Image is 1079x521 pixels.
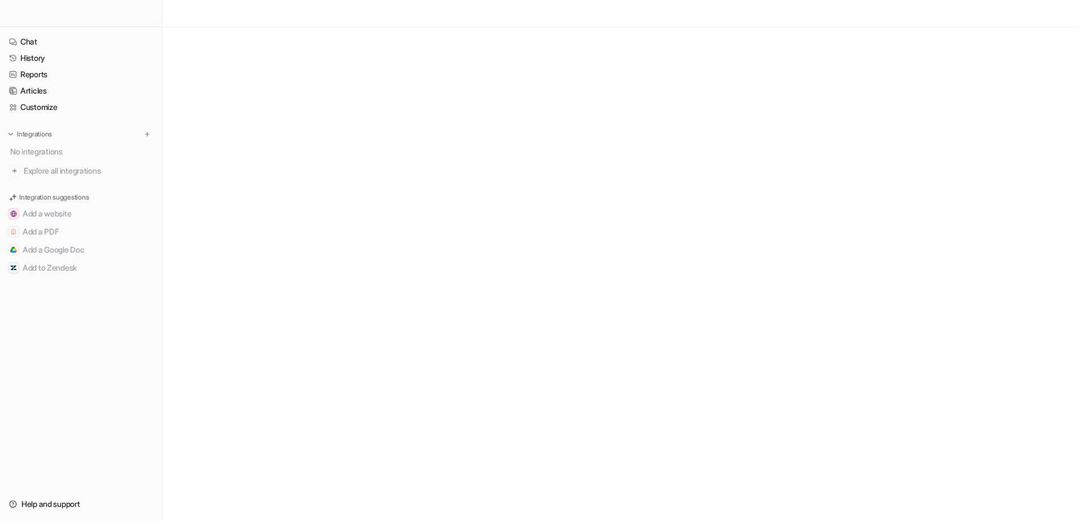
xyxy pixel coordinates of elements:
[5,83,157,99] a: Articles
[10,228,17,235] img: Add a PDF
[5,50,157,66] a: History
[10,264,17,271] img: Add to Zendesk
[5,241,157,259] button: Add a Google DocAdd a Google Doc
[5,163,157,179] a: Explore all integrations
[17,130,52,139] p: Integrations
[143,130,151,138] img: menu_add.svg
[10,210,17,217] img: Add a website
[5,129,55,140] button: Integrations
[5,67,157,82] a: Reports
[5,223,157,241] button: Add a PDFAdd a PDF
[5,34,157,50] a: Chat
[5,99,157,115] a: Customize
[5,496,157,512] a: Help and support
[5,205,157,223] button: Add a websiteAdd a website
[7,130,15,138] img: expand menu
[5,259,157,277] button: Add to ZendeskAdd to Zendesk
[10,246,17,253] img: Add a Google Doc
[19,192,89,202] p: Integration suggestions
[9,165,20,176] img: explore all integrations
[7,142,157,161] div: No integrations
[24,162,153,180] span: Explore all integrations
